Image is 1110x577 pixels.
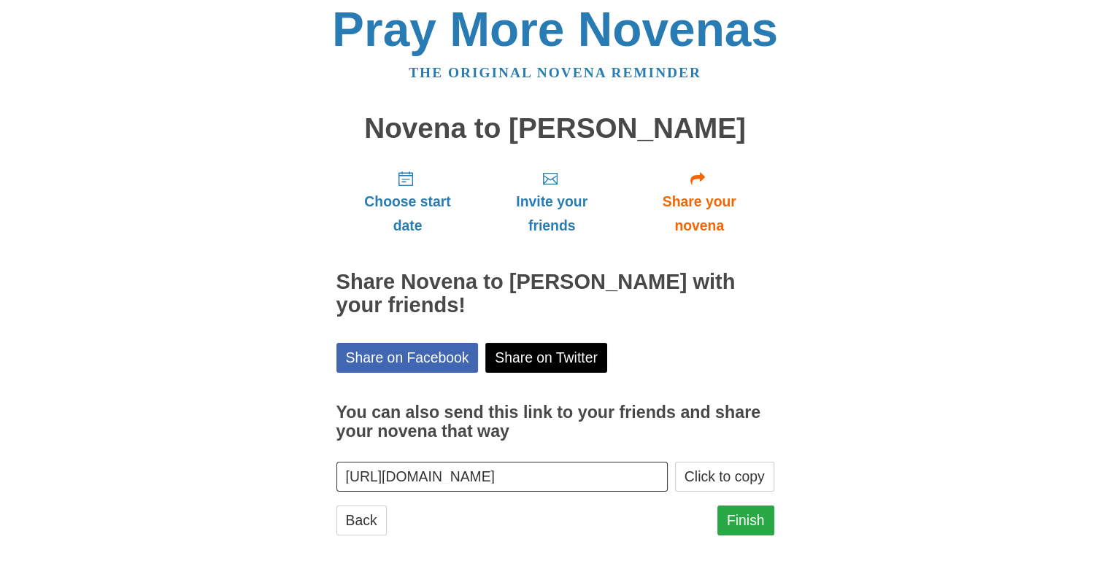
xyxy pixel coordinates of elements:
span: Share your novena [639,190,760,238]
a: Invite your friends [479,158,624,245]
a: Choose start date [336,158,479,245]
a: Share on Facebook [336,343,479,373]
a: Back [336,506,387,535]
a: Share your novena [625,158,774,245]
h2: Share Novena to [PERSON_NAME] with your friends! [336,271,774,317]
h3: You can also send this link to your friends and share your novena that way [336,403,774,441]
a: The original novena reminder [409,65,701,80]
a: Share on Twitter [485,343,607,373]
span: Invite your friends [493,190,609,238]
span: Choose start date [351,190,465,238]
a: Pray More Novenas [332,2,778,56]
a: Finish [717,506,774,535]
h1: Novena to [PERSON_NAME] [336,113,774,144]
button: Click to copy [675,462,774,492]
